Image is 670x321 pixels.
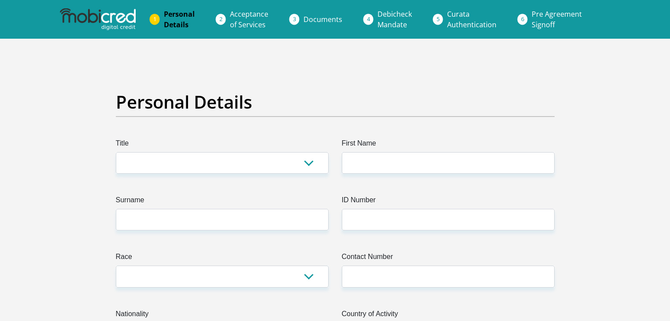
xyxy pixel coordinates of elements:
[116,91,555,113] h2: Personal Details
[440,5,503,33] a: CurataAuthentication
[342,195,555,209] label: ID Number
[532,9,582,29] span: Pre Agreement Signoff
[447,9,496,29] span: Curata Authentication
[230,9,268,29] span: Acceptance of Services
[342,138,555,152] label: First Name
[525,5,589,33] a: Pre AgreementSignoff
[342,266,555,287] input: Contact Number
[342,209,555,230] input: ID Number
[164,9,195,29] span: Personal Details
[304,15,342,24] span: Documents
[223,5,275,33] a: Acceptanceof Services
[116,252,329,266] label: Race
[60,8,136,30] img: mobicred logo
[157,5,202,33] a: PersonalDetails
[116,195,329,209] label: Surname
[296,11,349,28] a: Documents
[378,9,412,29] span: Debicheck Mandate
[342,252,555,266] label: Contact Number
[116,209,329,230] input: Surname
[370,5,419,33] a: DebicheckMandate
[116,138,329,152] label: Title
[342,152,555,174] input: First Name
